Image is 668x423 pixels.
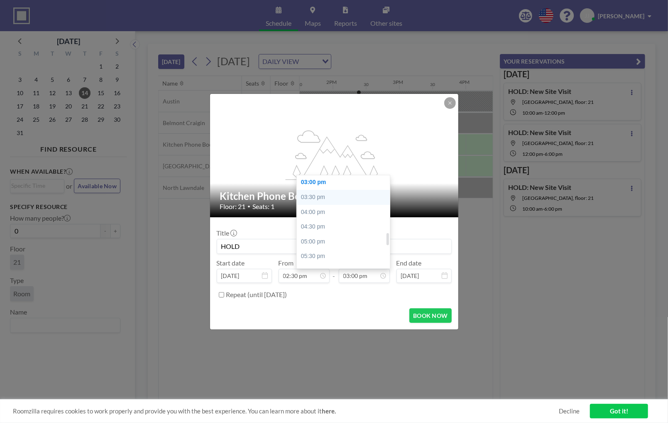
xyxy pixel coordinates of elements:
label: Start date [217,259,245,267]
div: 05:30 pm [297,249,394,264]
span: • [248,203,251,209]
div: 03:00 pm [297,175,394,190]
div: 05:00 pm [297,234,394,249]
label: End date [396,259,422,267]
label: Repeat (until [DATE]) [226,290,287,299]
input: jnorman's reservation [217,239,451,253]
a: Got it! [590,404,648,418]
h2: Kitchen Phone Booth [220,190,449,202]
a: Decline [559,407,580,415]
button: BOOK NOW [409,308,451,323]
div: 06:00 pm [297,264,394,279]
label: Title [217,229,236,237]
span: - [333,262,335,280]
span: Floor: 21 [220,202,246,211]
div: 03:30 pm [297,190,394,205]
span: Seats: 1 [253,202,275,211]
div: 04:00 pm [297,205,394,220]
div: 04:30 pm [297,219,394,234]
label: From [279,259,294,267]
span: Roomzilla requires cookies to work properly and provide you with the best experience. You can lea... [13,407,559,415]
a: here. [322,407,336,415]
